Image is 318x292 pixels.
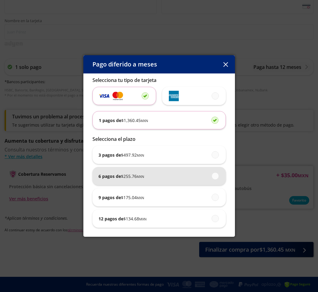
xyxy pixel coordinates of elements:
[283,257,312,286] iframe: Messagebird Livechat Widget
[92,60,157,69] p: Pago diferido a meses
[123,216,146,222] span: $ 134.68
[168,91,179,101] img: svg+xml;base64,PD94bWwgdmVyc2lvbj0iMS4wIiBlbmNvZGluZz0iVVRGLTgiIHN0YW5kYWxvbmU9Im5vIj8+Cjxzdmcgd2...
[121,173,144,179] span: $ 255.76
[92,135,226,143] p: Selecciona el plazo
[99,173,144,179] p: 6 pagos de
[99,194,144,201] p: 9 pagos de
[121,117,148,124] span: $ 1,360.45
[99,92,109,99] img: svg+xml;base64,PD94bWwgdmVyc2lvbj0iMS4wIiBlbmNvZGluZz0iVVRGLTgiIHN0YW5kYWxvbmU9Im5vIj8+Cjxzdmcgd2...
[99,117,148,124] p: 1 pagos de
[121,152,144,158] span: $ 497.92
[99,216,146,222] p: 12 pagos de
[99,152,144,158] p: 3 pagos de
[137,195,144,200] small: MXN
[137,174,144,179] small: MXN
[112,91,123,101] img: svg+xml;base64,PD94bWwgdmVyc2lvbj0iMS4wIiBlbmNvZGluZz0iVVRGLTgiIHN0YW5kYWxvbmU9Im5vIj8+Cjxzdmcgd2...
[121,194,144,201] span: $ 175.04
[92,76,226,84] p: Selecciona tu tipo de tarjeta
[141,118,148,123] small: MXN
[139,217,146,221] small: MXN
[137,153,144,158] small: MXN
